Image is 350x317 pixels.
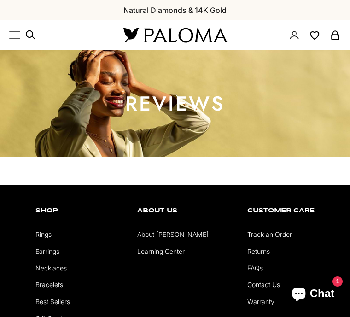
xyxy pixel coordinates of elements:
[35,208,98,214] p: Shop
[137,247,185,255] a: Learning Center
[35,264,67,272] a: Necklaces
[284,280,343,310] inbox-online-store-chat: Shopify online store chat
[35,230,52,238] a: Rings
[35,281,63,288] a: Bracelets
[35,247,59,255] a: Earrings
[247,247,270,255] a: Returns
[137,230,209,238] a: About [PERSON_NAME]
[247,264,263,272] a: FAQs
[137,208,209,214] p: About Us
[9,29,101,41] nav: Primary navigation
[35,298,70,305] a: Best Sellers
[247,281,280,288] a: Contact Us
[123,4,227,16] p: Natural Diamonds & 14K Gold
[247,298,274,305] a: Warranty
[15,94,335,113] p: Reviews
[247,230,292,238] a: Track an Order
[289,20,341,50] nav: Secondary navigation
[247,208,315,214] p: Customer Care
